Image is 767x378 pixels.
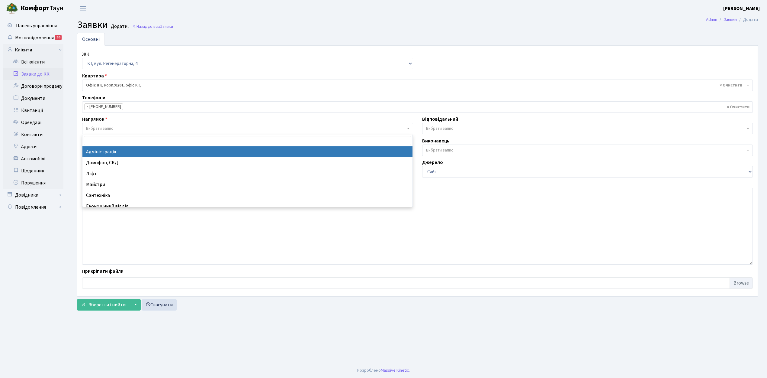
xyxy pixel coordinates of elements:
b: Офіс КК [86,82,102,88]
label: Прикріпити файли [82,268,124,275]
li: 044-365-35-53 [84,103,123,110]
a: Основні [77,33,105,46]
li: Ліфт [82,168,412,179]
a: Довідники [3,189,63,201]
a: Назад до всіхЗаявки [132,24,173,29]
button: Зберегти і вийти [77,299,130,311]
a: Заявки до КК [3,68,63,80]
a: Документи [3,92,63,104]
a: Договори продажу [3,80,63,92]
small: Додати . [110,24,129,29]
span: <b>Офіс КК</b>, корп.: <b>0201</b>, офіс КК, [86,82,745,88]
span: Панель управління [16,22,57,29]
span: × [86,104,88,110]
a: Заявки [724,16,737,23]
a: Орендарі [3,116,63,129]
li: Домофон, СКД [82,157,412,168]
a: Квитанції [3,104,63,116]
span: <b>Офіс КК</b>, корп.: <b>0201</b>, офіс КК, [82,80,753,91]
a: Мої повідомлення36 [3,32,63,44]
span: Вибрати запис [426,125,453,132]
nav: breadcrumb [697,13,767,26]
a: Скасувати [142,299,177,311]
button: Переключити навігацію [75,3,91,13]
li: Додати [737,16,758,23]
label: Телефони [82,94,105,101]
span: Видалити всі елементи [727,104,749,110]
a: Порушення [3,177,63,189]
span: Заявки [77,18,108,32]
b: 0201 [115,82,124,88]
label: Квартира [82,72,107,80]
div: 36 [55,35,62,40]
span: Зберегти і вийти [88,301,126,308]
span: Таун [21,3,63,14]
a: Massive Kinetic [381,367,409,373]
label: Виконавець [422,137,449,145]
a: Повідомлення [3,201,63,213]
span: Вибрати запис [86,125,113,132]
a: Клієнти [3,44,63,56]
label: Напрямок [82,116,107,123]
span: Видалити всі елементи [720,82,742,88]
a: Автомобілі [3,153,63,165]
a: Всі клієнти [3,56,63,68]
span: Заявки [160,24,173,29]
a: Admin [706,16,717,23]
span: Вибрати запис [426,147,453,153]
li: Економічний відділ [82,201,412,212]
li: Майстри [82,179,412,190]
img: logo.png [6,2,18,15]
a: Панель управління [3,20,63,32]
label: Джерело [422,159,443,166]
label: Відповідальний [422,116,458,123]
li: Сантехніка [82,190,412,201]
a: Адреси [3,141,63,153]
span: Мої повідомлення [15,34,54,41]
a: [PERSON_NAME] [723,5,760,12]
li: Адміністрація [82,146,412,157]
b: Комфорт [21,3,50,13]
a: Контакти [3,129,63,141]
label: ЖК [82,51,89,58]
div: Розроблено . [357,367,410,374]
a: Щоденник [3,165,63,177]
